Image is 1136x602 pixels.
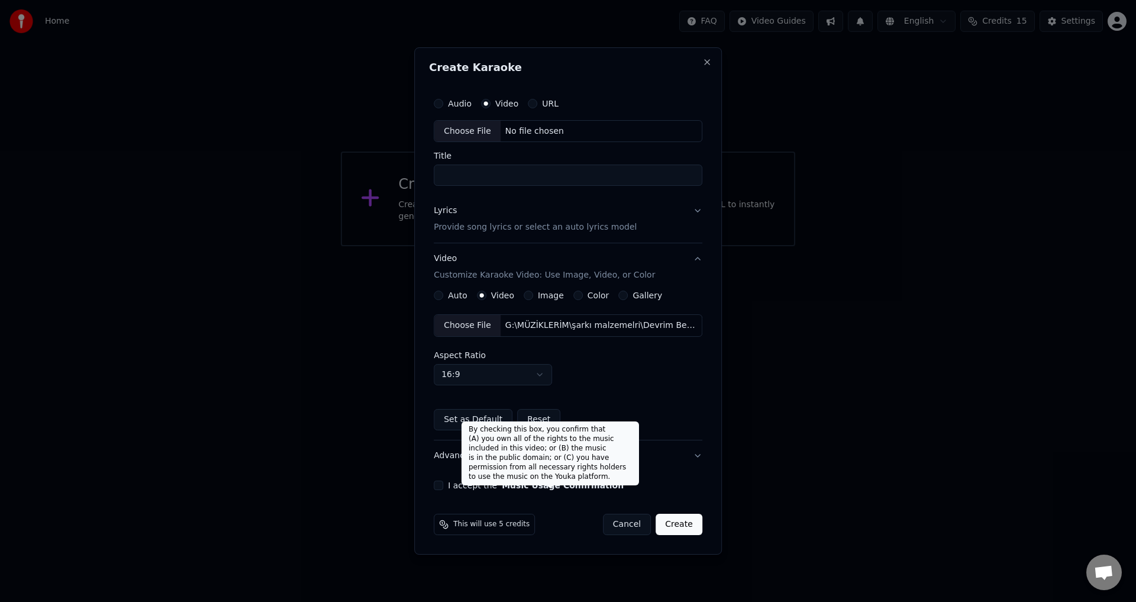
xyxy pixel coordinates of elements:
[632,291,662,300] label: Gallery
[542,99,559,108] label: URL
[434,244,702,291] button: VideoCustomize Karaoke Video: Use Image, Video, or Color
[434,440,702,471] button: Advanced
[495,99,518,108] label: Video
[603,514,651,535] button: Cancel
[491,291,514,300] label: Video
[434,196,702,243] button: LyricsProvide song lyrics or select an auto lyrics model
[501,125,569,137] div: No file chosen
[434,409,512,430] button: Set as Default
[434,291,702,440] div: VideoCustomize Karaoke Video: Use Image, Video, or Color
[434,315,501,336] div: Choose File
[448,291,467,300] label: Auto
[588,291,609,300] label: Color
[434,269,655,281] p: Customize Karaoke Video: Use Image, Video, or Color
[461,421,639,485] div: By checking this box, you confirm that (A) you own all of the rights to the music included in thi...
[434,253,655,282] div: Video
[434,121,501,142] div: Choose File
[429,62,707,73] h2: Create Karaoke
[434,205,457,217] div: Lyrics
[502,481,624,490] button: I accept the
[501,320,702,331] div: G:\MÜZİKLERİM\şarkı malzemelri\Devrim Benim.mp4
[517,409,560,430] button: Reset
[656,514,702,535] button: Create
[448,481,624,490] label: I accept the
[434,222,637,234] p: Provide song lyrics or select an auto lyrics model
[538,291,564,300] label: Image
[434,351,702,359] label: Aspect Ratio
[434,152,702,160] label: Title
[453,520,530,529] span: This will use 5 credits
[448,99,472,108] label: Audio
